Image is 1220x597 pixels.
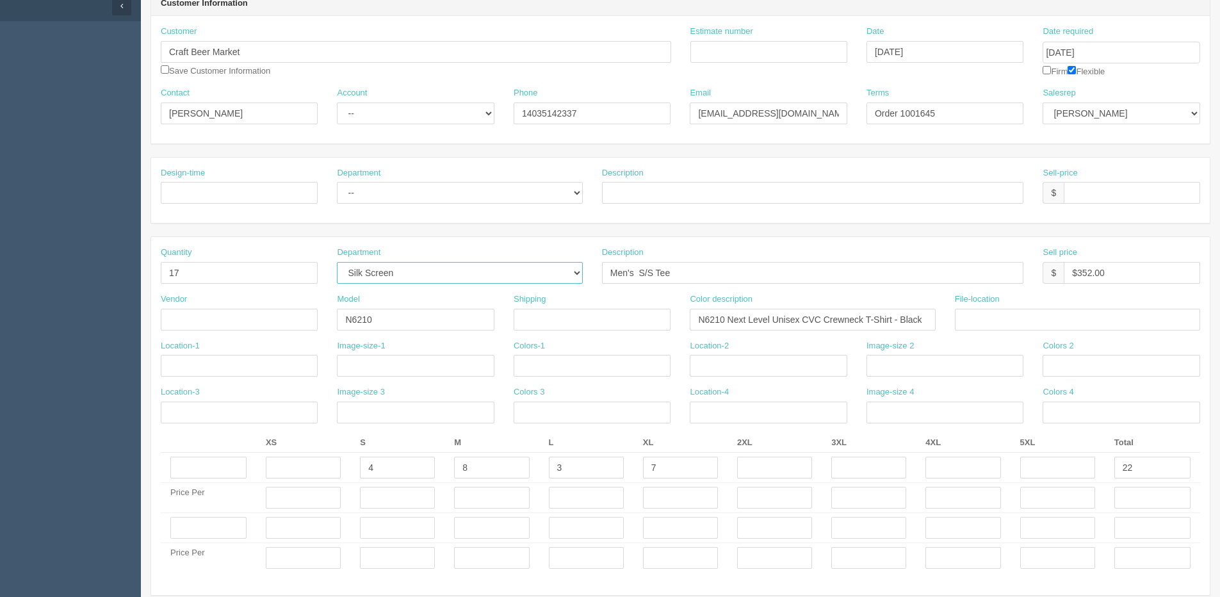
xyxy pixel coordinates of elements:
[256,433,350,453] th: XS
[161,41,671,63] input: Enter customer name
[690,293,752,306] label: Color description
[1043,247,1077,259] label: Sell price
[916,433,1010,453] th: 4XL
[1043,340,1073,352] label: Colors 2
[161,543,256,573] td: Price Per
[161,340,200,352] label: Location-1
[822,433,916,453] th: 3XL
[161,26,671,77] div: Save Customer Information
[602,167,644,179] label: Description
[866,386,914,398] label: Image-size 4
[602,247,644,259] label: Description
[1043,87,1075,99] label: Salesrep
[1043,182,1064,204] div: $
[444,433,539,453] th: M
[1043,386,1073,398] label: Colors 4
[728,433,822,453] th: 2XL
[1011,433,1105,453] th: 5XL
[1043,262,1064,284] div: $
[514,386,544,398] label: Colors 3
[1043,26,1093,38] label: Date required
[690,340,729,352] label: Location-2
[1043,26,1200,78] div: Firm Flexible
[690,87,711,99] label: Email
[514,293,546,306] label: Shipping
[337,247,380,259] label: Department
[866,340,914,352] label: Image-size 2
[866,26,884,38] label: Date
[337,340,385,352] label: Image-size-1
[633,433,728,453] th: XL
[337,167,380,179] label: Department
[161,293,187,306] label: Vendor
[690,386,729,398] label: Location-4
[337,293,359,306] label: Model
[350,433,444,453] th: S
[514,87,538,99] label: Phone
[514,340,545,352] label: Colors-1
[161,87,190,99] label: Contact
[1043,167,1077,179] label: Sell-price
[161,483,256,513] td: Price Per
[690,26,753,38] label: Estimate number
[161,167,205,179] label: Design-time
[161,386,200,398] label: Location-3
[337,87,367,99] label: Account
[866,87,889,99] label: Terms
[539,433,633,453] th: L
[161,247,191,259] label: Quantity
[337,386,384,398] label: Image-size 3
[161,26,197,38] label: Customer
[1105,433,1200,453] th: Total
[955,293,1000,306] label: File-location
